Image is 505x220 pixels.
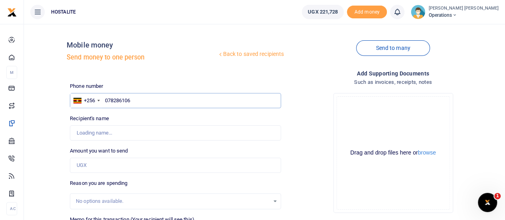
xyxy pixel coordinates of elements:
label: Phone number [70,82,103,90]
li: M [6,66,17,79]
a: Back to saved recipients [217,47,285,61]
div: +256 [84,97,95,105]
div: Uganda: +256 [70,93,102,108]
h4: Add supporting Documents [287,69,499,78]
span: Add money [347,6,387,19]
h4: Such as invoices, receipts, notes [287,78,499,87]
img: logo-small [7,8,17,17]
div: Drag and drop files here or [337,149,450,157]
span: HOSTALITE [48,8,79,16]
input: Enter phone number [70,93,281,108]
li: Toup your wallet [347,6,387,19]
label: Amount you want to send [70,147,128,155]
a: profile-user [PERSON_NAME] [PERSON_NAME] Operations [411,5,499,19]
input: Loading name... [70,125,281,141]
a: logo-small logo-large logo-large [7,9,17,15]
h5: Send money to one person [67,54,217,61]
label: Recipient's name [70,115,109,123]
li: Wallet ballance [299,5,347,19]
button: browse [418,150,436,155]
div: No options available. [76,197,269,205]
span: 1 [494,193,501,199]
a: Send to many [356,40,430,56]
h4: Mobile money [67,41,217,50]
label: Reason you are spending [70,179,127,187]
a: UGX 221,728 [302,5,344,19]
small: [PERSON_NAME] [PERSON_NAME] [428,5,499,12]
span: UGX 221,728 [308,8,338,16]
div: File Uploader [333,93,453,213]
img: profile-user [411,5,425,19]
input: UGX [70,158,281,173]
iframe: Intercom live chat [478,193,497,212]
span: Operations [428,12,499,19]
a: Add money [347,8,387,14]
li: Ac [6,202,17,215]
